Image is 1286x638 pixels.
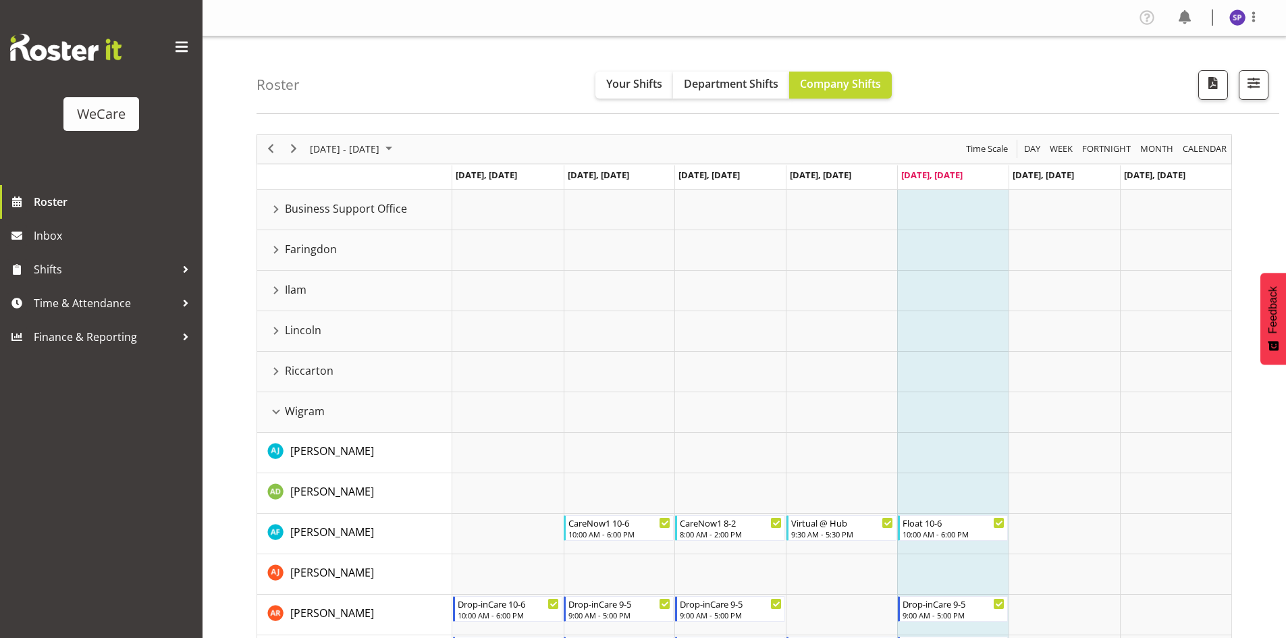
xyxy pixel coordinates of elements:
[1260,273,1286,365] button: Feedback - Show survey
[791,529,893,539] div: 9:30 AM - 5:30 PM
[290,525,374,539] span: [PERSON_NAME]
[800,76,881,91] span: Company Shifts
[1198,70,1228,100] button: Download a PDF of the roster according to the set date range.
[453,596,563,622] div: Andrea Ramirez"s event - Drop-inCare 10-6 Begin From Monday, August 18, 2025 at 10:00:00 AM GMT+1...
[259,135,282,163] div: previous period
[290,484,374,499] span: [PERSON_NAME]
[606,76,662,91] span: Your Shifts
[684,76,778,91] span: Department Shifts
[34,259,176,280] span: Shifts
[309,140,381,157] span: [DATE] - [DATE]
[678,169,740,181] span: [DATE], [DATE]
[290,606,374,620] span: [PERSON_NAME]
[10,34,122,61] img: Rosterit website logo
[680,516,782,529] div: CareNow1 8-2
[257,77,300,92] h4: Roster
[257,271,452,311] td: Ilam resource
[290,565,374,580] span: [PERSON_NAME]
[680,597,782,610] div: Drop-inCare 9-5
[285,282,306,298] span: Ilam
[285,140,303,157] button: Next
[786,515,896,541] div: Alex Ferguson"s event - Virtual @ Hub Begin From Thursday, August 21, 2025 at 9:30:00 AM GMT+12:0...
[257,433,452,473] td: AJ Jones resource
[903,597,1004,610] div: Drop-inCare 9-5
[1013,169,1074,181] span: [DATE], [DATE]
[1138,140,1176,157] button: Timeline Month
[290,444,374,458] span: [PERSON_NAME]
[1023,140,1042,157] span: Day
[458,610,560,620] div: 10:00 AM - 6:00 PM
[564,515,674,541] div: Alex Ferguson"s event - CareNow1 10-6 Begin From Tuesday, August 19, 2025 at 10:00:00 AM GMT+12:0...
[680,610,782,620] div: 9:00 AM - 5:00 PM
[564,596,674,622] div: Andrea Ramirez"s event - Drop-inCare 9-5 Begin From Tuesday, August 19, 2025 at 9:00:00 AM GMT+12...
[790,169,851,181] span: [DATE], [DATE]
[257,311,452,352] td: Lincoln resource
[285,241,337,257] span: Faringdon
[568,597,670,610] div: Drop-inCare 9-5
[308,140,398,157] button: August 2025
[568,169,629,181] span: [DATE], [DATE]
[1081,140,1132,157] span: Fortnight
[290,564,374,581] a: [PERSON_NAME]
[285,363,333,379] span: Riccarton
[257,190,452,230] td: Business Support Office resource
[257,514,452,554] td: Alex Ferguson resource
[595,72,673,99] button: Your Shifts
[1239,70,1268,100] button: Filter Shifts
[965,140,1009,157] span: Time Scale
[257,554,452,595] td: Amy Johannsen resource
[789,72,892,99] button: Company Shifts
[675,596,785,622] div: Andrea Ramirez"s event - Drop-inCare 9-5 Begin From Wednesday, August 20, 2025 at 9:00:00 AM GMT+...
[680,529,782,539] div: 8:00 AM - 2:00 PM
[568,516,670,529] div: CareNow1 10-6
[791,516,893,529] div: Virtual @ Hub
[34,192,196,212] span: Roster
[568,529,670,539] div: 10:00 AM - 6:00 PM
[305,135,400,163] div: August 18 - 24, 2025
[1048,140,1075,157] button: Timeline Week
[34,293,176,313] span: Time & Attendance
[257,392,452,433] td: Wigram resource
[290,605,374,621] a: [PERSON_NAME]
[1267,286,1279,334] span: Feedback
[1181,140,1229,157] button: Month
[290,443,374,459] a: [PERSON_NAME]
[903,529,1004,539] div: 10:00 AM - 6:00 PM
[898,515,1008,541] div: Alex Ferguson"s event - Float 10-6 Begin From Friday, August 22, 2025 at 10:00:00 AM GMT+12:00 En...
[1181,140,1228,157] span: calendar
[1080,140,1133,157] button: Fortnight
[290,524,374,540] a: [PERSON_NAME]
[964,140,1011,157] button: Time Scale
[290,483,374,500] a: [PERSON_NAME]
[903,610,1004,620] div: 9:00 AM - 5:00 PM
[285,322,321,338] span: Lincoln
[77,104,126,124] div: WeCare
[1139,140,1175,157] span: Month
[1124,169,1185,181] span: [DATE], [DATE]
[568,610,670,620] div: 9:00 AM - 5:00 PM
[458,597,560,610] div: Drop-inCare 10-6
[257,352,452,392] td: Riccarton resource
[282,135,305,163] div: next period
[262,140,280,157] button: Previous
[1048,140,1074,157] span: Week
[257,595,452,635] td: Andrea Ramirez resource
[903,516,1004,529] div: Float 10-6
[257,473,452,514] td: Aleea Devenport resource
[901,169,963,181] span: [DATE], [DATE]
[675,515,785,541] div: Alex Ferguson"s event - CareNow1 8-2 Begin From Wednesday, August 20, 2025 at 8:00:00 AM GMT+12:0...
[1022,140,1043,157] button: Timeline Day
[898,596,1008,622] div: Andrea Ramirez"s event - Drop-inCare 9-5 Begin From Friday, August 22, 2025 at 9:00:00 AM GMT+12:...
[34,327,176,347] span: Finance & Reporting
[34,225,196,246] span: Inbox
[456,169,517,181] span: [DATE], [DATE]
[285,403,325,419] span: Wigram
[257,230,452,271] td: Faringdon resource
[673,72,789,99] button: Department Shifts
[1229,9,1245,26] img: sabnam-pun11077.jpg
[285,201,407,217] span: Business Support Office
